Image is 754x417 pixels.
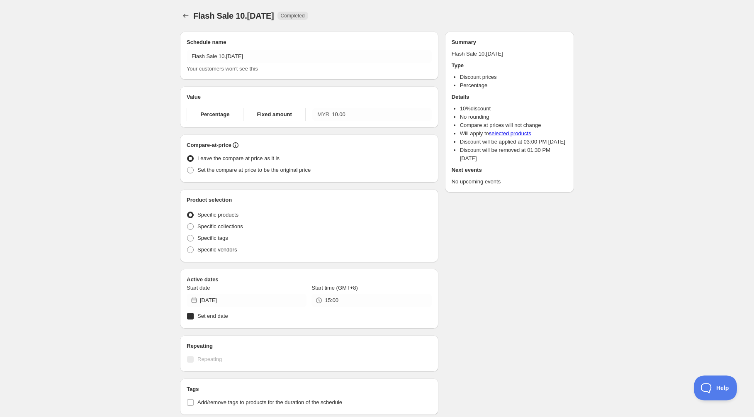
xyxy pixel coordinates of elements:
[460,113,567,121] li: No rounding
[452,166,567,174] h2: Next events
[187,276,432,284] h2: Active dates
[197,399,342,405] span: Add/remove tags to products for the duration of the schedule
[317,111,329,117] span: MYR
[187,196,432,204] h2: Product selection
[452,178,567,186] p: No upcoming events
[460,73,567,81] li: Discount prices
[452,50,567,58] p: Flash Sale 10.[DATE]
[460,81,567,90] li: Percentage
[187,108,243,121] button: Percentage
[257,110,292,119] span: Fixed amount
[197,313,228,319] span: Set end date
[187,285,210,291] span: Start date
[452,93,567,101] h2: Details
[187,385,432,393] h2: Tags
[197,155,280,161] span: Leave the compare at price as it is
[460,121,567,129] li: Compare at prices will not change
[243,108,306,121] button: Fixed amount
[460,105,567,113] li: 10 % discount
[197,223,243,229] span: Specific collections
[694,376,737,400] iframe: Toggle Customer Support
[197,235,228,241] span: Specific tags
[180,10,192,22] button: Schedules
[187,93,432,101] h2: Value
[187,342,432,350] h2: Repeating
[187,38,432,46] h2: Schedule name
[489,130,531,137] a: selected products
[460,146,567,163] li: Discount will be removed at 01:30 PM [DATE]
[200,110,229,119] span: Percentage
[193,11,274,20] span: Flash Sale 10.[DATE]
[197,167,311,173] span: Set the compare at price to be the original price
[452,61,567,70] h2: Type
[197,212,238,218] span: Specific products
[187,141,231,149] h2: Compare-at-price
[460,129,567,138] li: Will apply to
[460,138,567,146] li: Discount will be applied at 03:00 PM [DATE]
[311,285,358,291] span: Start time (GMT+8)
[452,38,567,46] h2: Summary
[197,356,222,362] span: Repeating
[197,246,237,253] span: Specific vendors
[187,66,258,72] span: Your customers won't see this
[281,12,305,19] span: Completed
